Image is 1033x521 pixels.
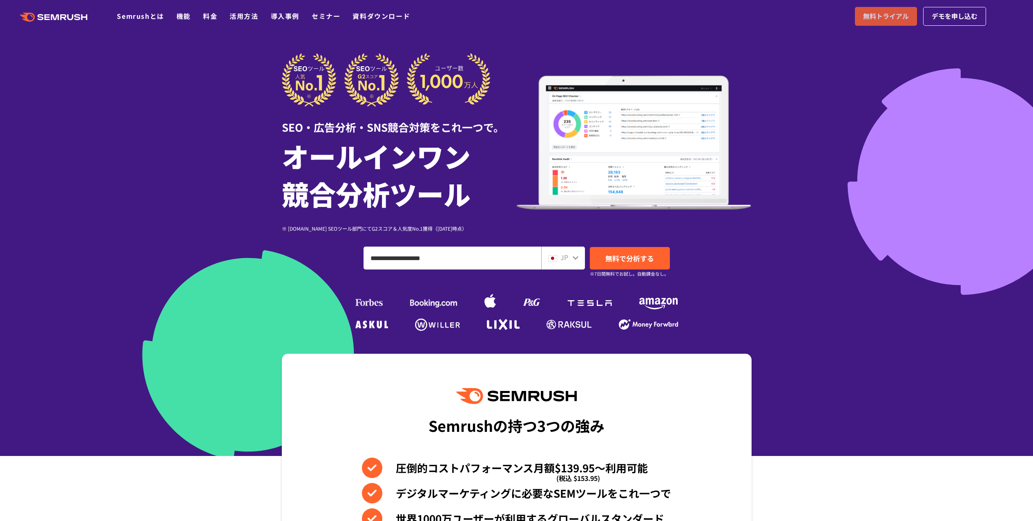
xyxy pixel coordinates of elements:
[556,468,600,488] span: (税込 $153.95)
[590,270,669,278] small: ※7日間無料でお試し。自動課金なし。
[428,410,605,440] div: Semrushの持つ3つの強み
[271,11,299,21] a: 導入事例
[117,11,164,21] a: Semrushとは
[282,225,517,232] div: ※ [DOMAIN_NAME] SEOツール部門にてG2スコア＆人気度No.1獲得（[DATE]時点）
[923,7,986,26] a: デモを申し込む
[282,137,517,212] h1: オールインワン 競合分析ツール
[605,253,654,263] span: 無料で分析する
[230,11,258,21] a: 活用方法
[855,7,917,26] a: 無料トライアル
[362,483,671,503] li: デジタルマーケティングに必要なSEMツールをこれ一つで
[932,11,977,22] span: デモを申し込む
[560,252,568,262] span: JP
[282,107,517,135] div: SEO・広告分析・SNS競合対策をこれ一つで。
[364,247,541,269] input: ドメイン、キーワードまたはURLを入力してください
[863,11,909,22] span: 無料トライアル
[176,11,191,21] a: 機能
[312,11,340,21] a: セミナー
[590,247,670,269] a: 無料で分析する
[456,388,576,404] img: Semrush
[362,458,671,478] li: 圧倒的コストパフォーマンス月額$139.95〜利用可能
[353,11,410,21] a: 資料ダウンロード
[203,11,217,21] a: 料金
